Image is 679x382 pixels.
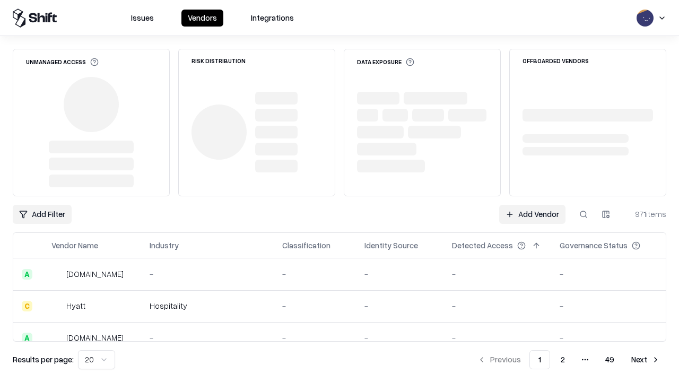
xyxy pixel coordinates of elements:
button: Add Filter [13,205,72,224]
div: - [282,300,347,311]
div: Hyatt [66,300,85,311]
div: - [364,300,435,311]
div: - [150,268,265,280]
div: Unmanaged Access [26,58,99,66]
div: A [22,333,32,343]
button: Issues [125,10,160,27]
div: - [282,332,347,343]
div: Identity Source [364,240,418,251]
div: [DOMAIN_NAME] [66,332,124,343]
div: Classification [282,240,330,251]
img: Hyatt [51,301,62,311]
div: Vendor Name [51,240,98,251]
div: [DOMAIN_NAME] [66,268,124,280]
img: intrado.com [51,269,62,280]
button: Vendors [181,10,223,27]
div: Industry [150,240,179,251]
div: Hospitality [150,300,265,311]
a: Add Vendor [499,205,565,224]
button: Integrations [245,10,300,27]
div: - [560,332,657,343]
div: Risk Distribution [191,58,246,64]
div: Governance Status [560,240,628,251]
div: - [150,332,265,343]
div: - [364,332,435,343]
nav: pagination [471,350,666,369]
img: primesec.co.il [51,333,62,343]
p: Results per page: [13,354,74,365]
div: - [452,268,543,280]
button: Next [625,350,666,369]
button: 1 [529,350,550,369]
div: C [22,301,32,311]
div: Offboarded Vendors [523,58,589,64]
div: - [452,300,543,311]
button: 2 [552,350,573,369]
div: - [452,332,543,343]
div: A [22,269,32,280]
div: - [282,268,347,280]
div: 971 items [624,209,666,220]
button: 49 [597,350,623,369]
div: Detected Access [452,240,513,251]
div: Data Exposure [357,58,414,66]
div: - [560,268,657,280]
div: - [364,268,435,280]
div: - [560,300,657,311]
